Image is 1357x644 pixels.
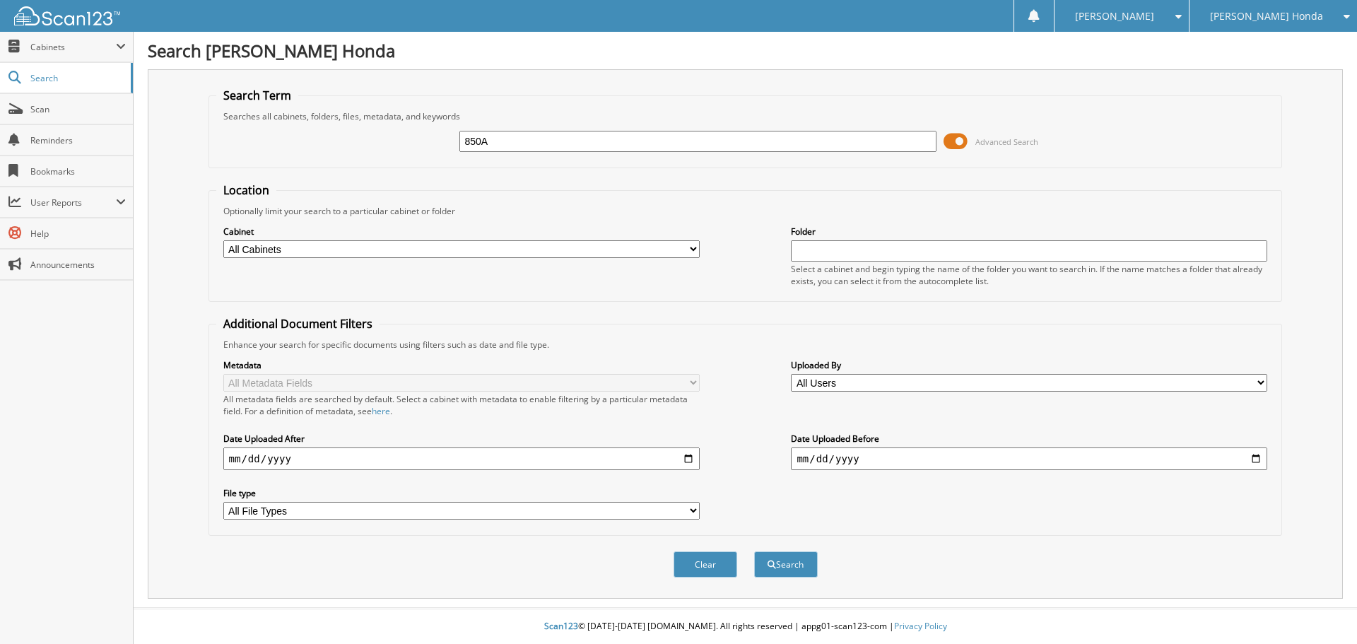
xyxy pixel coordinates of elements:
span: [PERSON_NAME] Honda [1210,12,1323,21]
span: Scan123 [544,620,578,632]
label: Date Uploaded After [223,433,700,445]
span: Scan [30,103,126,115]
h1: Search [PERSON_NAME] Honda [148,39,1343,62]
div: Optionally limit your search to a particular cabinet or folder [216,205,1275,217]
div: Searches all cabinets, folders, files, metadata, and keywords [216,110,1275,122]
legend: Additional Document Filters [216,316,380,332]
span: User Reports [30,197,116,209]
label: Cabinet [223,226,700,238]
span: Announcements [30,259,126,271]
input: start [223,447,700,470]
span: Reminders [30,134,126,146]
label: Uploaded By [791,359,1267,371]
button: Search [754,551,818,578]
span: Help [30,228,126,240]
legend: Location [216,182,276,198]
div: All metadata fields are searched by default. Select a cabinet with metadata to enable filtering b... [223,393,700,417]
button: Clear [674,551,737,578]
label: File type [223,487,700,499]
a: Privacy Policy [894,620,947,632]
img: scan123-logo-white.svg [14,6,120,25]
span: Search [30,72,124,84]
span: Advanced Search [975,136,1038,147]
iframe: Chat Widget [1286,576,1357,644]
a: here [372,405,390,417]
legend: Search Term [216,88,298,103]
label: Metadata [223,359,700,371]
span: Bookmarks [30,165,126,177]
span: [PERSON_NAME] [1075,12,1154,21]
div: © [DATE]-[DATE] [DOMAIN_NAME]. All rights reserved | appg01-scan123-com | [134,609,1357,644]
input: end [791,447,1267,470]
span: Cabinets [30,41,116,53]
label: Date Uploaded Before [791,433,1267,445]
div: Select a cabinet and begin typing the name of the folder you want to search in. If the name match... [791,263,1267,287]
div: Enhance your search for specific documents using filters such as date and file type. [216,339,1275,351]
label: Folder [791,226,1267,238]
